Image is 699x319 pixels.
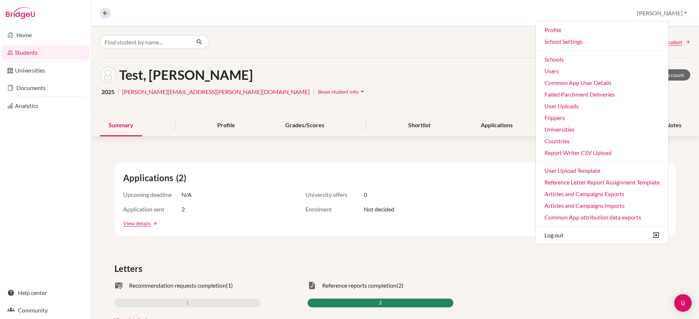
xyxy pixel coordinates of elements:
a: Report Writer CSV Upload [536,147,668,159]
img: Bridge-U [6,7,35,19]
span: University offers [305,190,364,199]
a: Universities [536,124,668,135]
span: mark_email_read [114,281,123,290]
span: 2025 [101,87,114,96]
span: Upcoming deadline [123,190,181,199]
span: | [117,87,119,96]
div: Summary [100,115,142,136]
a: Countries [536,135,668,147]
span: Show student info [318,89,359,95]
a: Profile [536,24,668,36]
a: Common App attribution data exports [536,211,668,223]
span: Application sent [123,205,181,214]
span: 2 [181,205,185,214]
span: 1 [186,299,189,307]
a: Documents [1,81,89,95]
a: Users [536,65,668,77]
div: Profile [208,115,244,136]
span: | [313,87,315,96]
div: Notes [657,115,690,136]
a: Flippers [536,112,668,124]
img: Kayden Test's avatar [100,67,116,83]
span: Applications [123,171,176,184]
a: View details [123,219,151,227]
span: (2) [397,281,403,290]
a: Universities [1,63,89,78]
a: Next Student [653,38,690,46]
a: School Settings [536,36,668,47]
a: Community [1,303,89,318]
span: 2 [379,299,382,307]
input: Find student by name... [100,35,190,49]
a: User Upload Template [536,165,668,176]
ul: [PERSON_NAME] [535,21,669,244]
i: arrow_drop_down [359,88,366,95]
span: 0 [364,190,367,199]
a: Help center [1,285,89,300]
a: Schools [536,54,668,65]
div: Grades/Scores [277,115,333,136]
a: Home [1,28,89,42]
a: Common App User Details [536,77,668,89]
a: Students [1,45,89,60]
a: Analytics [1,98,89,113]
span: Letters [114,262,145,275]
div: Open Intercom Messenger [674,294,692,312]
span: (1) [226,281,233,290]
a: Failed Parchment Deliveries [536,89,668,100]
span: (2) [176,171,189,184]
div: Applications [472,115,522,136]
a: User Uploads [536,100,668,112]
div: Shortlist [399,115,439,136]
span: Not decided [364,205,394,214]
span: task [308,281,316,290]
span: Reference reports completion [322,281,397,290]
h1: Test, [PERSON_NAME] [119,67,253,83]
button: Show student infoarrow_drop_down [317,86,366,97]
a: [PERSON_NAME][EMAIL_ADDRESS][PERSON_NAME][DOMAIN_NAME] [122,87,310,96]
a: Reference Letter Report Assignment Template [536,176,668,188]
a: Articles and Campaigns Imports [536,200,668,211]
button: [PERSON_NAME] [634,6,690,20]
a: Articles and Campaigns Exports [536,188,668,200]
button: Log out [536,229,668,241]
span: Recommendation requests completion [129,281,226,290]
span: Enrolment [305,205,364,214]
span: N/A [181,190,192,199]
a: arrow_forward [151,221,157,226]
